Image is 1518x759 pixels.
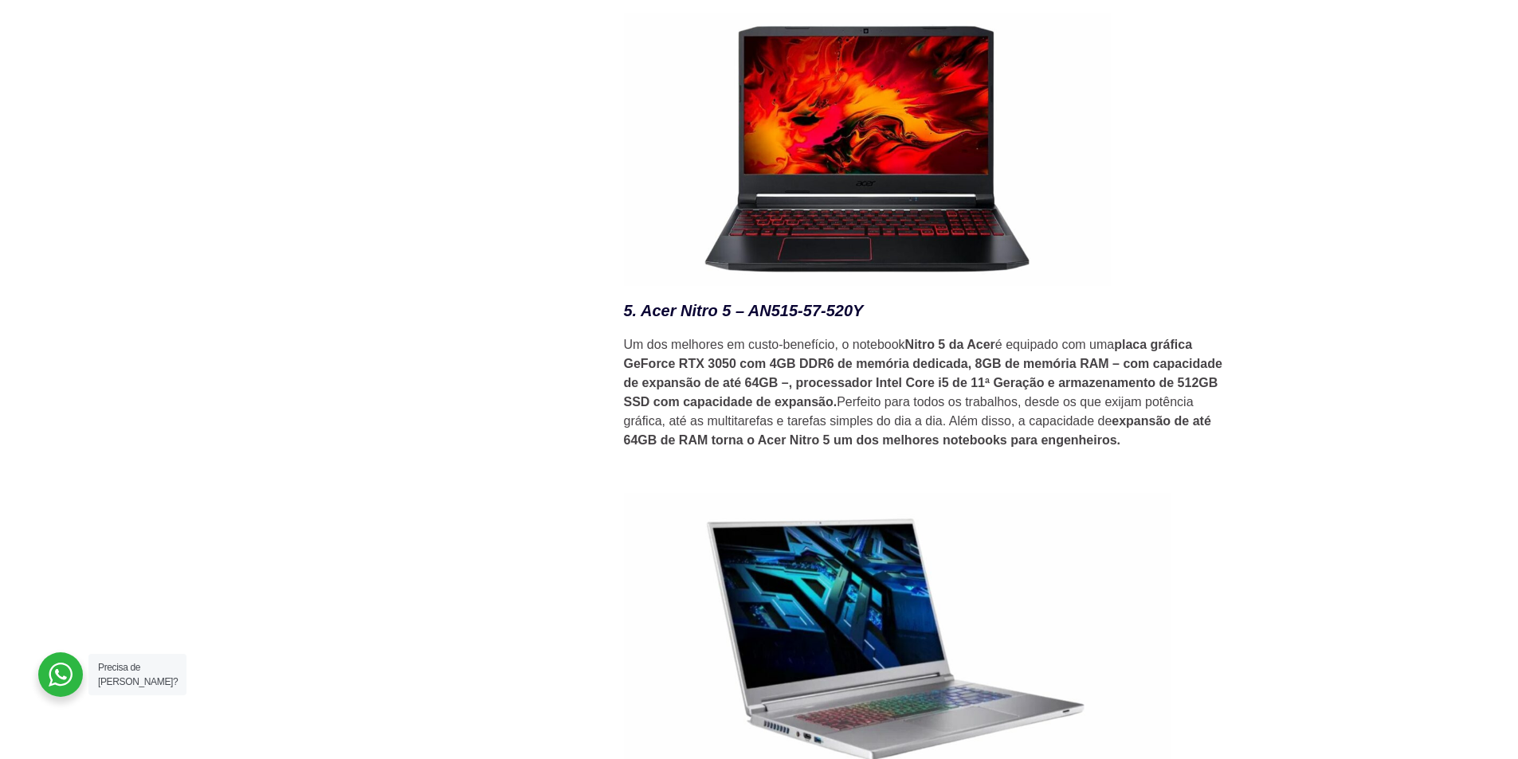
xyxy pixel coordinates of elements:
[624,414,1211,447] strong: expansão de até 64GB de RAM torna o Acer Nitro 5 um dos melhores notebooks para engenheiros.
[624,335,1230,450] p: Um dos melhores em custo-benefício, o notebook é equipado com uma Perfeito para todos os trabalho...
[1231,555,1518,759] iframe: Chat Widget
[624,302,864,319] em: 5. Acer Nitro 5 – AN515-57-520Y
[1231,555,1518,759] div: Widget de chat
[98,662,178,687] span: Precisa de [PERSON_NAME]?
[624,338,1222,409] strong: placa gráfica GeForce RTX 3050 com 4GB DDR6 de memória dedicada, 8GB de memória RAM – com capacid...
[624,13,1111,286] img: Melhores Notebooks para Engenheiros
[905,338,995,351] strong: Nitro 5 da Acer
